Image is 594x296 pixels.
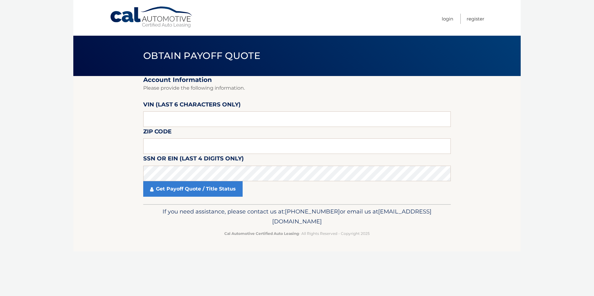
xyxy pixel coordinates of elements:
a: Get Payoff Quote / Title Status [143,181,243,197]
a: Cal Automotive [110,6,194,28]
label: VIN (last 6 characters only) [143,100,241,111]
a: Register [467,14,484,24]
p: Please provide the following information. [143,84,451,92]
strong: Cal Automotive Certified Auto Leasing [224,231,299,236]
p: If you need assistance, please contact us at: or email us at [147,207,447,226]
a: Login [442,14,453,24]
label: Zip Code [143,127,171,138]
span: Obtain Payoff Quote [143,50,260,61]
p: - All Rights Reserved - Copyright 2025 [147,230,447,237]
h2: Account Information [143,76,451,84]
span: [PHONE_NUMBER] [285,208,340,215]
label: SSN or EIN (last 4 digits only) [143,154,244,165]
